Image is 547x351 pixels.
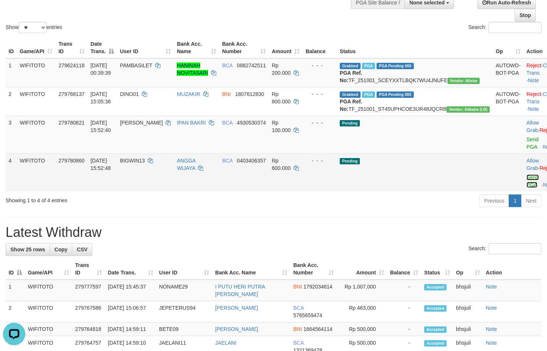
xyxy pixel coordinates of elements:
span: Copy 1792034814 to clipboard [303,284,332,290]
span: Grabbed [340,63,361,69]
span: PAMBASILET [120,62,152,68]
span: Copy 4930530374 to clipboard [237,120,266,126]
th: Trans ID: activate to sort column ascending [72,258,105,280]
a: Reject [527,91,541,97]
a: Copy [49,243,72,256]
span: PGA Pending [377,63,414,69]
th: Date Trans.: activate to sort column descending [87,37,117,58]
span: PGA Pending [377,91,414,98]
span: [PERSON_NAME] [120,120,163,126]
span: Rp 800.000 [272,91,291,104]
a: Previous [479,194,509,207]
span: [DATE] 15:52:48 [90,158,111,171]
th: Game/API: activate to sort column ascending [17,37,55,58]
th: Game/API: activate to sort column ascending [25,258,72,280]
span: Pending [340,158,360,164]
span: BNI [293,326,302,332]
th: Amount: activate to sort column ascending [337,258,387,280]
span: [DATE] 15:05:36 [90,91,111,104]
td: 3 [6,116,17,154]
td: bhsjuli [453,301,483,322]
th: Date Trans.: activate to sort column ascending [105,258,156,280]
th: ID [6,37,17,58]
a: Note [486,326,497,332]
th: Op: activate to sort column ascending [453,258,483,280]
span: Copy 1807612830 to clipboard [235,91,264,97]
span: Accepted [424,284,447,290]
span: BCA [222,62,233,68]
span: Rp 600.000 [272,158,291,171]
td: bhsjuli [453,280,483,301]
label: Show entries [6,22,62,33]
span: 279624118 [58,62,84,68]
td: Rp 463,000 [337,301,387,322]
a: Allow Grab [527,120,539,133]
span: 279780860 [58,158,84,164]
span: BCA [293,305,304,311]
td: TF_251001_SCEYXXTLBQK7WU4JNUFE [337,58,493,87]
td: AUTOWD-BOT-PGA [493,87,524,116]
a: Stop [515,9,536,22]
a: Show 25 rows [6,243,50,256]
td: [DATE] 15:06:57 [105,301,156,322]
td: 1 [6,280,25,301]
a: MUZAKIR [177,91,200,97]
span: Copy 5765659474 to clipboard [293,312,322,318]
label: Search: [468,243,541,254]
a: IPAN BAKRI [177,120,206,126]
a: Note [528,106,539,112]
td: - [387,280,421,301]
th: Amount: activate to sort column ascending [269,37,303,58]
span: Copy [54,247,67,252]
th: Bank Acc. Name: activate to sort column ascending [212,258,290,280]
div: - - - [306,62,334,69]
th: ID: activate to sort column descending [6,258,25,280]
span: Grabbed [340,91,361,98]
td: [DATE] 15:45:37 [105,280,156,301]
td: bhsjuli [453,322,483,336]
td: BETE09 [156,322,212,336]
span: Show 25 rows [10,247,45,252]
span: Accepted [424,305,447,312]
th: User ID: activate to sort column ascending [117,37,174,58]
a: [PERSON_NAME] [215,326,258,332]
td: 4 [6,154,17,191]
span: Copy 0403406357 to clipboard [237,158,266,164]
th: Status: activate to sort column ascending [421,258,453,280]
th: Op: activate to sort column ascending [493,37,524,58]
a: Note [486,284,497,290]
td: 279777597 [72,280,105,301]
td: Rp 500,000 [337,322,387,336]
span: Vendor URL: https://secure31.1velocity.biz [448,78,480,84]
span: 279768137 [58,91,84,97]
td: TF_251001_ST45UPHCOE3UR48JQCRB [337,87,493,116]
td: WIFITOTO [17,58,55,87]
a: Reject [527,62,541,68]
a: 1 [509,194,521,207]
th: Bank Acc. Number: activate to sort column ascending [219,37,269,58]
span: Rp 200.000 [272,62,291,76]
a: Next [521,194,541,207]
span: Vendor URL: https://dashboard.q2checkout.com/secure [447,106,490,113]
a: Send PGA [527,136,539,150]
span: Accepted [424,326,447,333]
span: BCA [222,120,233,126]
a: [PERSON_NAME] [215,305,258,311]
b: PGA Ref. No: [340,99,362,112]
span: [DATE] 15:52:40 [90,120,111,133]
td: - [387,301,421,322]
span: Rp 100.000 [272,120,291,133]
th: Balance [303,37,337,58]
a: JAELANI [215,340,236,346]
td: WIFITOTO [17,87,55,116]
span: Pending [340,120,360,126]
td: [DATE] 14:59:11 [105,322,156,336]
td: NONAME29 [156,280,212,301]
div: - - - [306,157,334,164]
select: Showentries [19,22,47,33]
input: Search: [489,22,541,33]
td: WIFITOTO [25,322,72,336]
span: Copy 1664564114 to clipboard [303,326,332,332]
a: CSV [72,243,92,256]
span: BCA [293,340,304,346]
